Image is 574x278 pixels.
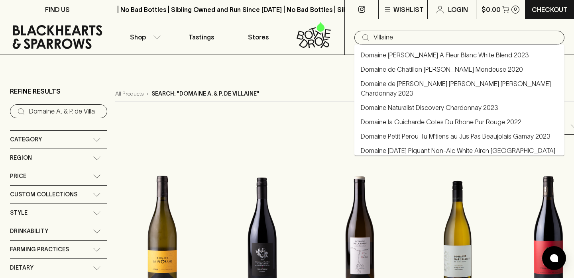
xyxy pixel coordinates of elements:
[482,5,501,14] p: $0.00
[230,19,287,55] a: Stores
[10,131,107,149] div: Category
[393,5,424,14] p: Wishlist
[10,186,107,204] div: Custom Collections
[45,5,70,14] p: FIND US
[10,245,69,255] span: Farming Practices
[248,32,269,42] p: Stores
[10,86,61,96] p: Refine Results
[361,50,529,60] a: Domaine [PERSON_NAME] A Fleur Blanc White Blend 2023
[361,103,498,112] a: Domaine Naturalist Discovery Chardonnay 2023
[361,131,550,141] a: Domaine Petit Perou Tu M'tiens au Jus Pas Beaujolais Gamay 2023
[10,190,77,200] span: Custom Collections
[10,204,107,222] div: Style
[10,167,107,185] div: Price
[115,19,173,55] button: Shop
[10,259,107,277] div: Dietary
[10,263,33,273] span: Dietary
[10,208,28,218] span: Style
[514,7,517,12] p: 0
[448,5,468,14] p: Login
[550,254,558,262] img: bubble-icon
[151,90,259,98] p: Search: "Domaine A. & P. de Villaine"
[373,31,558,44] input: Try "Pinot noir"
[130,32,146,42] p: Shop
[361,117,521,127] a: Domaine la Guicharde Cotes Du Rhone Pur Rouge 2022
[173,19,230,55] a: Tastings
[10,241,107,258] div: Farming Practices
[361,79,558,98] a: Domaine de [PERSON_NAME] [PERSON_NAME] [PERSON_NAME] Chardonnay 2023
[115,90,143,98] a: All Products
[532,5,568,14] p: Checkout
[10,135,42,145] span: Category
[10,153,32,163] span: Region
[10,222,107,240] div: Drinkability
[29,105,101,118] input: Try “Pinot noir”
[147,90,148,98] p: ›
[10,171,26,181] span: Price
[361,146,555,155] a: Domaine [DATE] Piquant Non-Alc White Airen [GEOGRAPHIC_DATA]
[10,226,48,236] span: Drinkability
[361,65,523,74] a: Domaine de Chatillon [PERSON_NAME] Mondeuse 2020
[189,32,214,42] p: Tastings
[10,149,107,167] div: Region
